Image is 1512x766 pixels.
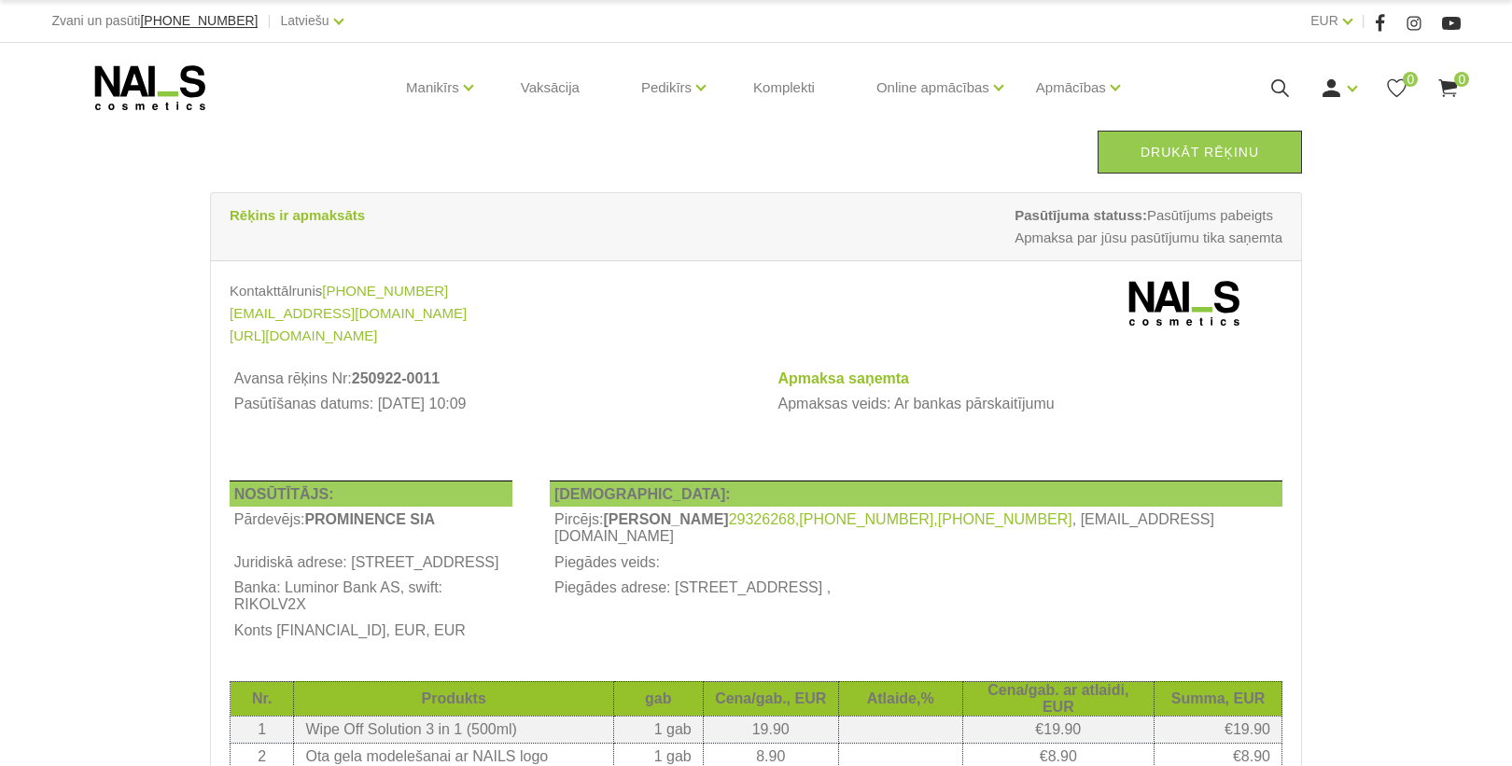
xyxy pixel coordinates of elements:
[1385,77,1408,100] a: 0
[1036,50,1106,125] a: Apmācības
[230,618,512,644] th: Konts [FINANCIAL_ID], EUR, EUR
[1015,204,1282,249] span: Pasūtījums pabeigts Apmaksa par jūsu pasūtījumu tika saņemta
[613,681,703,716] th: gab
[703,681,838,716] th: Cena/gab., EUR
[838,681,962,716] th: Atlaide,%
[1155,681,1282,716] th: Summa, EUR
[352,370,440,386] b: 250922-0011
[322,280,448,302] a: [PHONE_NUMBER]
[641,50,692,125] a: Pedikīrs
[1310,9,1338,32] a: EUR
[550,480,1282,507] th: [DEMOGRAPHIC_DATA]:
[1454,72,1469,87] span: 0
[140,13,258,28] span: [PHONE_NUMBER]
[550,507,1282,550] td: Pircējs: , [EMAIL_ADDRESS][DOMAIN_NAME]
[230,480,512,507] th: NOSŪTĪTĀJS:
[231,681,294,716] th: Nr.
[738,43,830,132] a: Komplekti
[140,14,258,28] a: [PHONE_NUMBER]
[613,716,703,743] td: 1 gab
[703,716,838,743] td: 19.90
[1155,716,1282,743] td: €19.90
[267,9,271,33] span: |
[230,366,736,392] th: Avansa rēķins Nr:
[962,681,1154,716] th: Cena/gab. ar atlaidi, EUR
[1362,9,1365,33] span: |
[1098,131,1302,174] a: Drukāt rēķinu
[230,417,736,443] td: Avansa rēķins izdrukāts: [DATE] 12:09:58
[230,302,467,325] a: [EMAIL_ADDRESS][DOMAIN_NAME]
[230,325,377,347] a: [URL][DOMAIN_NAME]
[304,511,435,527] b: PROMINENCE SIA
[280,9,329,32] a: Latviešu
[1015,207,1147,223] strong: Pasūtījuma statuss:
[230,207,365,223] strong: Rēķins ir apmaksāts
[294,716,613,743] td: Wipe Off Solution 3 in 1 (500ml)
[230,550,512,576] th: Juridiskā adrese: [STREET_ADDRESS]
[406,50,459,125] a: Manikīrs
[603,511,728,527] b: [PERSON_NAME]
[774,392,1282,418] td: Apmaksas veids: Ar bankas pārskaitījumu
[729,511,1072,528] a: 29326268,[PHONE_NUMBER],[PHONE_NUMBER]
[1436,77,1460,100] a: 0
[230,392,736,418] td: Pasūtīšanas datums: [DATE] 10:09
[1403,72,1418,87] span: 0
[962,716,1154,743] td: €19.90
[550,576,1282,619] td: Piegādes adrese: [STREET_ADDRESS] ,
[506,43,595,132] a: Vaksācija
[294,681,613,716] th: Produkts
[230,507,512,550] td: Pārdevējs:
[777,370,909,386] strong: Apmaksa saņemta
[876,50,989,125] a: Online apmācības
[230,280,742,302] div: Kontakttālrunis
[231,716,294,743] td: 1
[52,9,259,33] div: Zvani un pasūti
[230,576,512,619] th: Banka: Luminor Bank AS, swift: RIKOLV2X
[550,550,1282,576] td: Piegādes veids:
